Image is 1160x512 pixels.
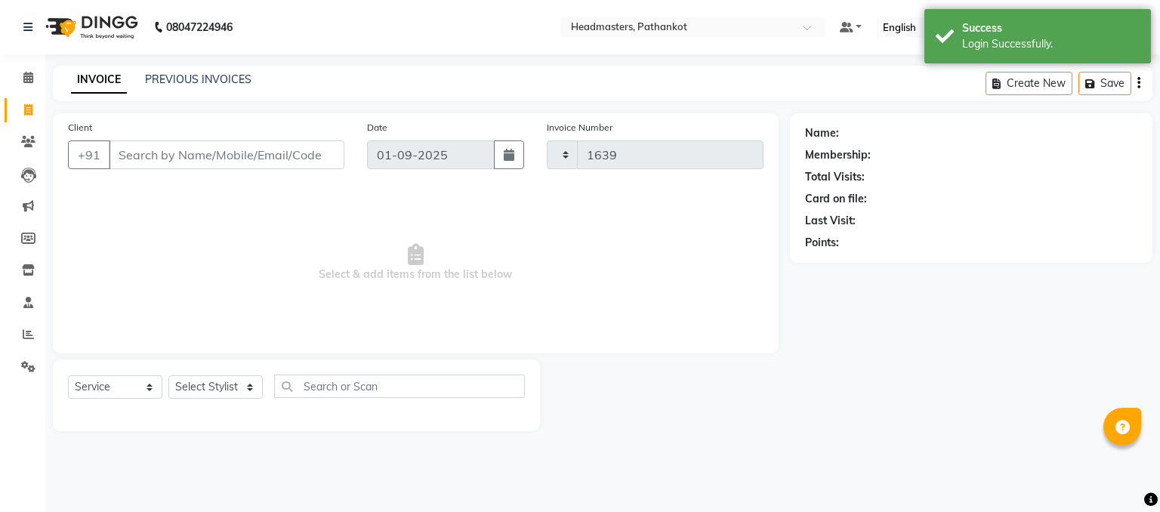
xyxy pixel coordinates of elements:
[68,187,764,338] span: Select & add items from the list below
[367,121,387,134] label: Date
[962,36,1140,52] div: Login Successfully.
[805,191,867,207] div: Card on file:
[986,72,1072,95] button: Create New
[68,140,110,169] button: +91
[166,6,233,48] b: 08047224946
[805,235,839,251] div: Points:
[68,121,92,134] label: Client
[274,375,525,398] input: Search or Scan
[962,20,1140,36] div: Success
[805,169,865,185] div: Total Visits:
[805,213,856,229] div: Last Visit:
[547,121,612,134] label: Invoice Number
[805,147,871,163] div: Membership:
[1078,72,1131,95] button: Save
[145,72,251,86] a: PREVIOUS INVOICES
[805,125,839,141] div: Name:
[71,66,127,94] a: INVOICE
[109,140,344,169] input: Search by Name/Mobile/Email/Code
[39,6,142,48] img: logo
